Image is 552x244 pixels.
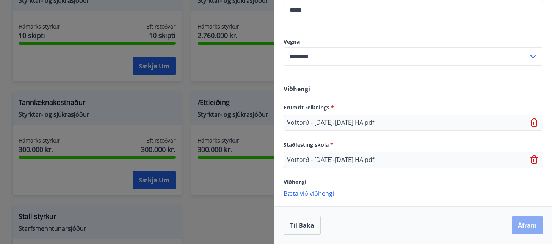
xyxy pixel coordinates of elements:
button: Áfram [512,216,543,234]
span: Frumrit reiknings [284,104,334,111]
p: Bæta við viðhengi [284,189,543,197]
button: Til baka [284,216,321,235]
span: Viðhengi [284,178,306,185]
label: Vegna [284,38,543,46]
p: Vottorð - [DATE]-[DATE] HA.pdf [287,118,374,127]
div: Upphæð [284,1,543,19]
p: Vottorð - [DATE]-[DATE] HA.pdf [287,155,374,165]
span: Viðhengi [284,85,310,93]
span: Staðfesting skóla [284,141,333,148]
